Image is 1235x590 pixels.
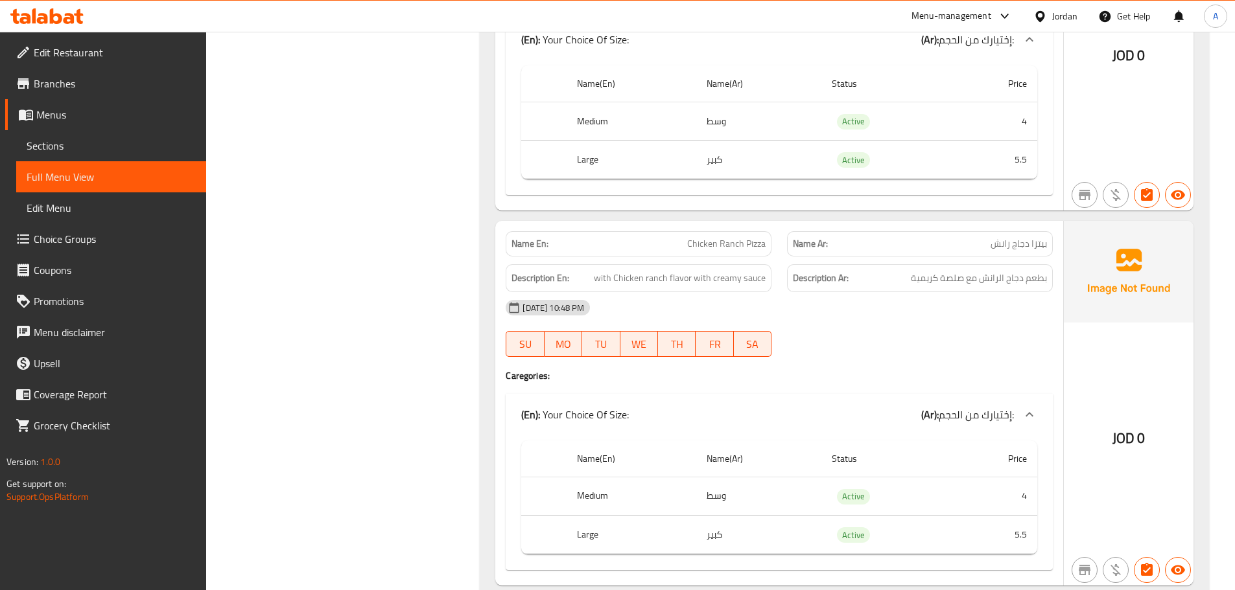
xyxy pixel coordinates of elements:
[1213,9,1218,23] span: A
[567,516,696,554] th: Large
[837,489,870,504] span: Active
[34,356,196,371] span: Upsell
[734,331,771,357] button: SA
[1072,557,1098,583] button: Not branch specific item
[950,477,1037,516] td: 4
[521,30,540,49] b: (En):
[582,331,620,357] button: TU
[739,335,766,354] span: SA
[1165,182,1191,208] button: Available
[837,153,870,168] span: Active
[696,477,821,516] td: وسط
[1134,557,1160,583] button: Has choices
[5,317,206,348] a: Menu disclaimer
[1103,182,1129,208] button: Purchased item
[991,237,1047,251] span: بيتزا دجاج رانش
[6,475,66,492] span: Get support on:
[1064,221,1194,322] img: Ae5nvW7+0k+MAAAAAElFTkSuQmCC
[34,324,196,340] span: Menu disclaimer
[512,335,539,354] span: SU
[545,331,582,357] button: MO
[550,335,577,354] span: MO
[1137,43,1145,68] span: 0
[594,270,766,286] span: with Chicken ranch flavor with creamy sauce
[506,331,544,357] button: SU
[567,477,696,516] th: Medium
[1165,557,1191,583] button: Available
[36,107,196,122] span: Menus
[16,130,206,161] a: Sections
[6,453,38,470] span: Version:
[939,30,1014,49] span: إختيارك من الحجم:
[1052,9,1077,23] div: Jordan
[1103,557,1129,583] button: Purchased item
[521,32,629,47] p: Your Choice Of Size:
[6,488,89,505] a: Support.OpsPlatform
[663,335,690,354] span: TH
[626,335,653,354] span: WE
[1112,43,1135,68] span: JOD
[506,369,1053,382] h4: Caregories:
[567,440,696,477] th: Name(En)
[696,65,821,102] th: Name(Ar)
[27,200,196,216] span: Edit Menu
[793,237,828,251] strong: Name Ar:
[821,440,950,477] th: Status
[696,516,821,554] td: كبير
[512,270,569,286] strong: Description En:
[911,270,1047,286] span: بطعم دجاج الرانش مع صلصة كريمية
[521,407,629,422] p: Your Choice Of Size:
[5,255,206,286] a: Coupons
[34,262,196,278] span: Coupons
[837,114,870,129] span: Active
[34,76,196,91] span: Branches
[27,138,196,153] span: Sections
[517,302,589,314] span: [DATE] 10:48 PM
[34,418,196,433] span: Grocery Checklist
[687,237,766,251] span: Chicken Ranch Pizza
[921,30,939,49] b: (Ar):
[696,440,821,477] th: Name(Ar)
[837,527,870,543] div: Active
[696,331,733,357] button: FR
[1137,425,1145,451] span: 0
[950,440,1037,477] th: Price
[5,99,206,130] a: Menus
[950,102,1037,141] td: 4
[837,114,870,130] div: Active
[5,348,206,379] a: Upsell
[950,516,1037,554] td: 5.5
[1112,425,1135,451] span: JOD
[5,410,206,441] a: Grocery Checklist
[506,19,1053,60] div: (En): Your Choice Of Size:(Ar):إختيارك من الحجم:
[696,141,821,179] td: كبير
[5,68,206,99] a: Branches
[567,141,696,179] th: Large
[837,489,870,505] div: Active
[950,65,1037,102] th: Price
[567,102,696,141] th: Medium
[40,453,60,470] span: 1.0.0
[16,161,206,192] a: Full Menu View
[34,387,196,402] span: Coverage Report
[950,141,1037,179] td: 5.5
[512,237,548,251] strong: Name En:
[696,102,821,141] td: وسط
[521,405,540,424] b: (En):
[34,45,196,60] span: Edit Restaurant
[5,379,206,410] a: Coverage Report
[5,37,206,68] a: Edit Restaurant
[521,65,1037,179] table: choices table
[793,270,849,286] strong: Description Ar:
[1134,182,1160,208] button: Has choices
[837,152,870,168] div: Active
[567,65,696,102] th: Name(En)
[506,394,1053,435] div: (En): Your Choice Of Size:(Ar):إختيارك من الحجم:
[587,335,615,354] span: TU
[701,335,728,354] span: FR
[27,169,196,185] span: Full Menu View
[16,192,206,223] a: Edit Menu
[521,440,1037,554] table: choices table
[5,223,206,255] a: Choice Groups
[939,405,1014,424] span: إختيارك من الحجم:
